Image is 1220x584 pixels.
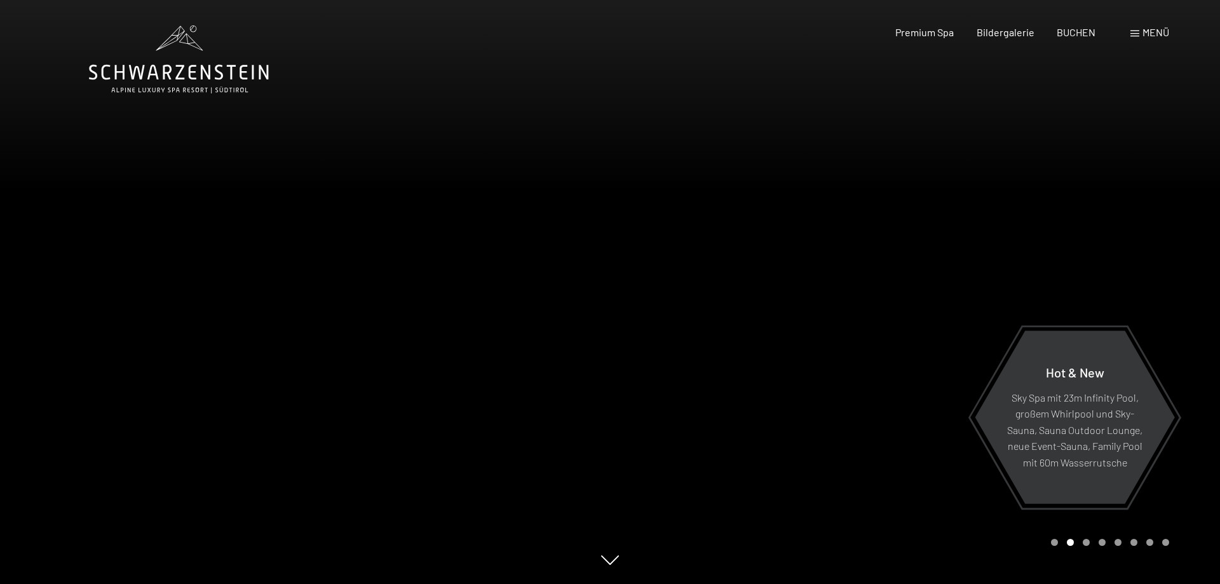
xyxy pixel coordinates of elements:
[977,26,1034,38] a: Bildergalerie
[1006,389,1144,470] p: Sky Spa mit 23m Infinity Pool, großem Whirlpool und Sky-Sauna, Sauna Outdoor Lounge, neue Event-S...
[1146,539,1153,546] div: Carousel Page 7
[1115,539,1122,546] div: Carousel Page 5
[1130,539,1137,546] div: Carousel Page 6
[1047,539,1169,546] div: Carousel Pagination
[1067,539,1074,546] div: Carousel Page 2 (Current Slide)
[895,26,954,38] a: Premium Spa
[1099,539,1106,546] div: Carousel Page 4
[974,330,1176,505] a: Hot & New Sky Spa mit 23m Infinity Pool, großem Whirlpool und Sky-Sauna, Sauna Outdoor Lounge, ne...
[1046,364,1104,379] span: Hot & New
[1083,539,1090,546] div: Carousel Page 3
[1051,539,1058,546] div: Carousel Page 1
[1057,26,1095,38] a: BUCHEN
[1162,539,1169,546] div: Carousel Page 8
[1142,26,1169,38] span: Menü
